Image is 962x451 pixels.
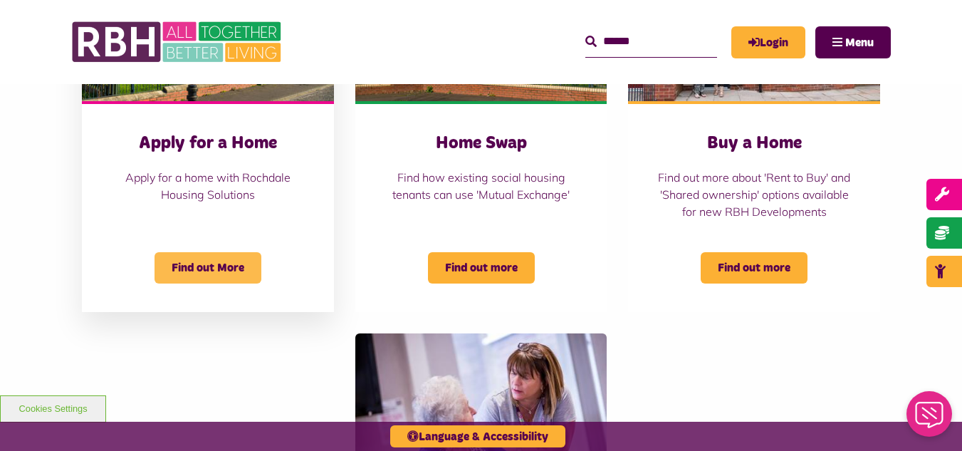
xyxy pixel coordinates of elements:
[384,169,579,203] p: Find how existing social housing tenants can use 'Mutual Exchange'
[428,252,535,284] span: Find out more
[155,252,261,284] span: Find out More
[110,169,305,203] p: Apply for a home with Rochdale Housing Solutions
[71,14,285,70] img: RBH
[657,169,852,220] p: Find out more about 'Rent to Buy' and 'Shared ownership' options available for new RBH Developments
[731,26,805,58] a: MyRBH
[657,133,852,155] h3: Buy a Home
[815,26,891,58] button: Navigation
[898,387,962,451] iframe: Netcall Web Assistant for live chat
[585,26,717,57] input: Search
[390,425,565,447] button: Language & Accessibility
[110,133,305,155] h3: Apply for a Home
[701,252,807,284] span: Find out more
[845,37,874,48] span: Menu
[384,133,579,155] h3: Home Swap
